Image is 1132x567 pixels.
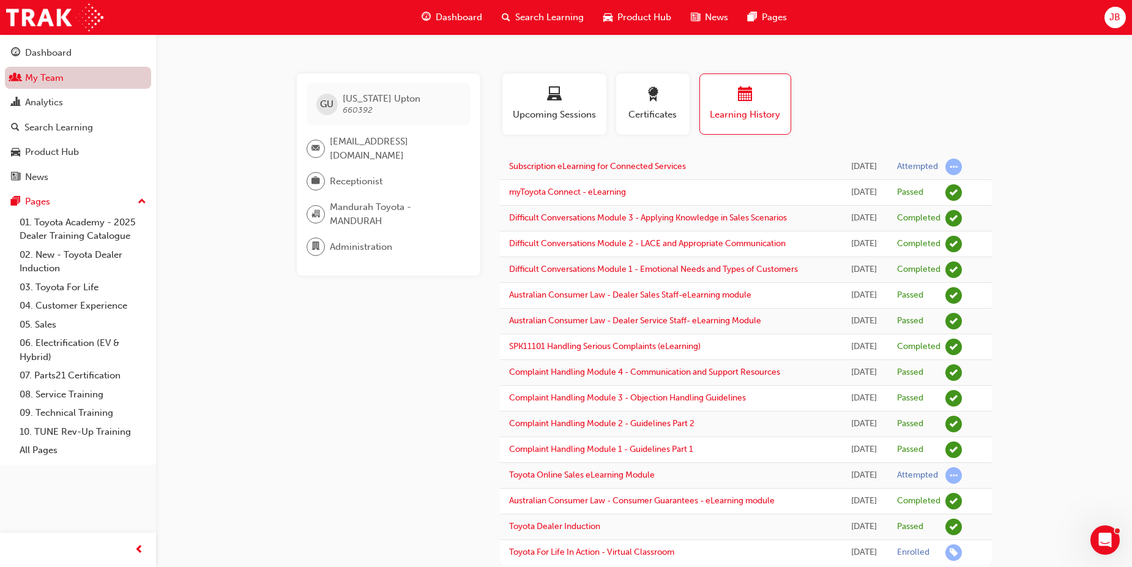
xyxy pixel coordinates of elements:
[616,73,690,135] button: Certificates
[849,520,879,534] div: Wed Aug 27 2025 15:55:59 GMT+0800 (Australian Western Standard Time)
[897,418,923,430] div: Passed
[509,547,674,557] a: Toyota For Life In Action - Virtual Classroom
[509,264,798,274] a: Difficult Conversations Module 1 - Emotional Needs and Types of Customers
[547,87,562,103] span: laptop-icon
[15,334,151,366] a: 06. Electrification (EV & Hybrid)
[849,160,879,174] div: Tue Sep 23 2025 15:31:06 GMT+0800 (Australian Western Standard Time)
[849,468,879,483] div: Thu Aug 28 2025 13:17:02 GMT+0800 (Australian Western Standard Time)
[849,494,879,508] div: Thu Aug 28 2025 11:07:23 GMT+0800 (Australian Western Standard Time)
[625,108,680,122] span: Certificates
[945,261,962,278] span: learningRecordVerb_COMPLETE-icon
[646,87,660,103] span: award-icon
[11,197,20,208] span: pages-icon
[436,10,482,24] span: Dashboard
[1104,7,1126,28] button: JB
[492,5,594,30] a: search-iconSearch Learning
[5,190,151,213] button: Pages
[897,547,929,558] div: Enrolled
[691,10,700,25] span: news-icon
[15,315,151,334] a: 05. Sales
[849,186,879,200] div: Fri Sep 19 2025 15:28:35 GMT+0800 (Australian Western Standard Time)
[1090,525,1120,555] iframe: Intercom live chat
[343,93,420,104] span: [US_STATE] Upton
[945,467,962,484] span: learningRecordVerb_ATTEMPT-icon
[849,237,879,251] div: Fri Sep 19 2025 12:34:40 GMT+0800 (Australian Western Standard Time)
[15,441,151,460] a: All Pages
[849,417,879,431] div: Wed Sep 10 2025 15:07:08 GMT+0800 (Australian Western Standard Time)
[509,392,746,403] a: Complaint Handling Module 3 - Objection Handling Guidelines
[15,366,151,385] a: 07. Parts21 Certification
[512,108,597,122] span: Upcoming Sessions
[897,187,923,198] div: Passed
[945,519,962,535] span: learningRecordVerb_PASS-icon
[897,264,940,276] div: Completed
[135,543,144,558] span: prev-icon
[6,4,103,31] img: Trak
[945,493,962,509] span: learningRecordVerb_COMPLETE-icon
[945,210,962,227] span: learningRecordVerb_COMPLETE-icon
[330,240,392,254] span: Administration
[15,278,151,297] a: 03. Toyota For Life
[15,296,151,315] a: 04. Customer Experience
[320,97,333,111] span: GU
[5,67,151,89] a: My Team
[509,470,655,480] a: Toyota Online Sales eLearning Module
[945,390,962,407] span: learningRecordVerb_PASS-icon
[849,314,879,328] div: Thu Sep 11 2025 16:54:18 GMT+0800 (Australian Western Standard Time)
[330,200,461,228] span: Mandurah Toyota - MANDURAH
[509,341,701,351] a: SPK11101 Handling Serious Complaints (eLearning)
[509,238,786,249] a: Difficult Conversations Module 2 - LACE and Appropriate Communication
[617,10,671,24] span: Product Hub
[11,172,20,183] span: news-icon
[603,10,613,25] span: car-icon
[897,238,940,250] div: Completed
[897,315,923,327] div: Passed
[5,166,151,189] a: News
[509,187,626,197] a: myToyota Connect - eLearning
[849,288,879,302] div: Thu Sep 18 2025 12:39:20 GMT+0800 (Australian Western Standard Time)
[594,5,681,30] a: car-iconProduct Hub
[945,544,962,561] span: learningRecordVerb_ENROLL-icon
[699,73,791,135] button: Learning History
[1109,10,1120,24] span: JB
[509,521,600,531] a: Toyota Dealer Induction
[11,48,20,59] span: guage-icon
[509,315,761,326] a: Australian Consumer Law - Dealer Service Staff- eLearning Module
[311,141,320,157] span: email-icon
[945,236,962,252] span: learningRecordVerb_COMPLETE-icon
[343,105,373,115] span: 660392
[509,367,780,377] a: Complaint Handling Module 4 - Communication and Support Resources
[25,145,79,159] div: Product Hub
[897,444,923,456] div: Passed
[849,340,879,354] div: Thu Sep 11 2025 15:28:20 GMT+0800 (Australian Western Standard Time)
[681,5,738,30] a: news-iconNews
[897,161,938,173] div: Attempted
[15,404,151,422] a: 09. Technical Training
[502,10,510,25] span: search-icon
[945,184,962,201] span: learningRecordVerb_PASS-icon
[762,10,787,24] span: Pages
[509,418,694,429] a: Complaint Handling Module 2 - Guidelines Part 2
[5,42,151,64] a: Dashboard
[509,161,686,171] a: Subscription eLearning for Connected Services
[311,173,320,189] span: briefcase-icon
[5,39,151,190] button: DashboardMy TeamAnalyticsSearch LearningProduct HubNews
[897,290,923,301] div: Passed
[412,5,492,30] a: guage-iconDashboard
[330,175,382,189] span: Receptionist
[897,470,938,481] div: Attempted
[945,364,962,381] span: learningRecordVerb_PASS-icon
[509,495,775,506] a: Australian Consumer Law - Consumer Guarantees - eLearning module
[509,290,751,300] a: Australian Consumer Law - Dealer Sales Staff-eLearning module
[738,87,753,103] span: calendar-icon
[748,10,757,25] span: pages-icon
[25,96,63,110] div: Analytics
[509,212,787,223] a: Difficult Conversations Module 3 - Applying Knowledge in Sales Scenarios
[138,194,146,210] span: up-icon
[945,313,962,329] span: learningRecordVerb_PASS-icon
[945,287,962,304] span: learningRecordVerb_PASS-icon
[11,122,20,133] span: search-icon
[15,385,151,404] a: 08. Service Training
